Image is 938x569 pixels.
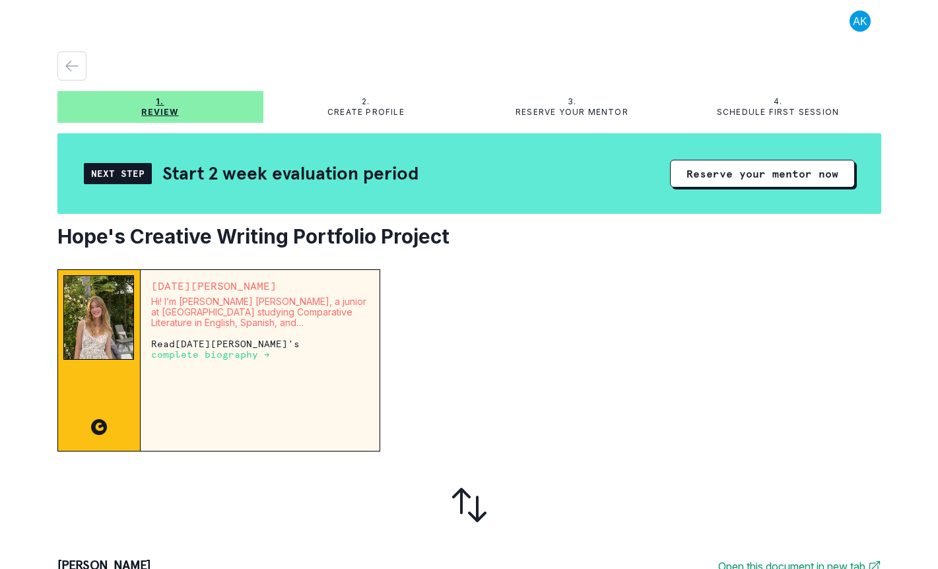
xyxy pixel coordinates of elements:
a: complete biography → [151,349,270,360]
p: Hi! I’m [PERSON_NAME] [PERSON_NAME], a junior at [GEOGRAPHIC_DATA] studying Comparative Literatur... [151,296,370,328]
button: Reserve your mentor now [670,160,855,187]
p: Review [141,107,178,117]
img: CC image [91,419,107,435]
p: Schedule first session [717,107,839,117]
p: 3. [568,96,576,107]
p: Create profile [327,107,405,117]
p: 4. [774,96,782,107]
p: 1. [156,96,164,107]
p: [DATE][PERSON_NAME] [151,281,370,291]
p: 2. [362,96,370,107]
h2: Start 2 week evaluation period [162,162,419,185]
div: Next Step [84,163,152,184]
p: Read [DATE][PERSON_NAME] 's [151,339,370,360]
img: Mentor Image [63,275,135,360]
h2: Hope's Creative Writing Portfolio Project [57,224,881,248]
p: Reserve your mentor [516,107,628,117]
button: profile picture [839,11,881,32]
